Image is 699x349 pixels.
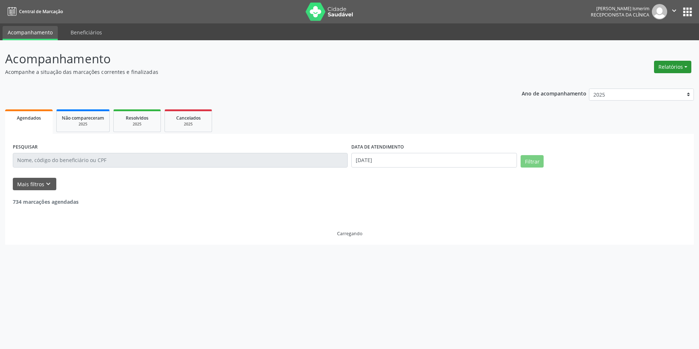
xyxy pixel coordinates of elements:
button:  [667,4,681,19]
label: PESQUISAR [13,142,38,153]
p: Ano de acompanhamento [522,89,586,98]
a: Central de Marcação [5,5,63,18]
div: 2025 [119,121,155,127]
span: Agendados [17,115,41,121]
span: Cancelados [176,115,201,121]
p: Acompanhe a situação das marcações correntes e finalizadas [5,68,487,76]
span: Não compareceram [62,115,104,121]
span: Recepcionista da clínica [591,12,649,18]
button: Relatórios [654,61,691,73]
a: Acompanhamento [3,26,58,40]
input: Nome, código do beneficiário ou CPF [13,153,348,168]
div: [PERSON_NAME] Ismerim [591,5,649,12]
i: keyboard_arrow_down [44,180,52,188]
button: apps [681,5,694,18]
input: Selecione um intervalo [351,153,517,168]
p: Acompanhamento [5,50,487,68]
span: Central de Marcação [19,8,63,15]
a: Beneficiários [65,26,107,39]
div: Carregando [337,230,362,237]
button: Filtrar [521,155,544,168]
span: Resolvidos [126,115,148,121]
div: 2025 [170,121,207,127]
div: 2025 [62,121,104,127]
i:  [670,7,678,15]
label: DATA DE ATENDIMENTO [351,142,404,153]
strong: 734 marcações agendadas [13,198,79,205]
button: Mais filtroskeyboard_arrow_down [13,178,56,191]
img: img [652,4,667,19]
